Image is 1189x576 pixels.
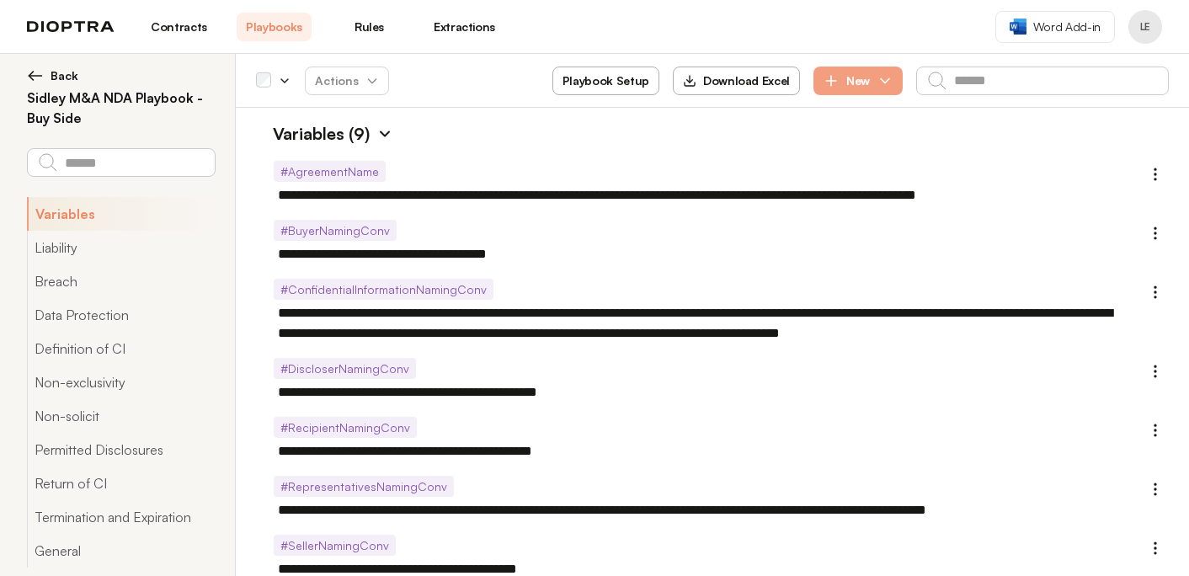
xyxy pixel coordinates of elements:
[552,67,659,95] button: Playbook Setup
[274,358,416,379] span: # DiscloserNamingConv
[27,365,215,399] button: Non-exclusivity
[51,67,78,84] span: Back
[376,125,393,142] img: Expand
[27,67,44,84] img: left arrow
[27,332,215,365] button: Definition of CI
[141,13,216,41] a: Contracts
[1033,19,1101,35] span: Word Add-in
[427,13,502,41] a: Extractions
[995,11,1115,43] a: Word Add-in
[27,399,215,433] button: Non-solicit
[27,534,215,568] button: General
[301,66,392,96] span: Actions
[237,13,312,41] a: Playbooks
[256,121,370,147] h1: Variables (9)
[27,264,215,298] button: Breach
[27,500,215,534] button: Termination and Expiration
[673,67,800,95] button: Download Excel
[27,298,215,332] button: Data Protection
[27,88,215,128] h2: Sidley M&A NDA Playbook - Buy Side
[274,161,386,182] span: # AgreementName
[256,73,271,88] div: Select all
[274,535,396,556] span: # SellerNamingConv
[305,67,389,95] button: Actions
[27,231,215,264] button: Liability
[813,67,903,95] button: New
[27,21,115,33] img: logo
[274,279,493,300] span: # ConfidentialInformationNamingConv
[1128,10,1162,44] button: Profile menu
[27,433,215,467] button: Permitted Disclosures
[274,220,397,241] span: # BuyerNamingConv
[274,476,454,497] span: # RepresentativesNamingConv
[274,417,417,438] span: # RecipientNamingConv
[27,197,215,231] button: Variables
[1010,19,1026,35] img: word
[27,467,215,500] button: Return of CI
[27,67,215,84] button: Back
[332,13,407,41] a: Rules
